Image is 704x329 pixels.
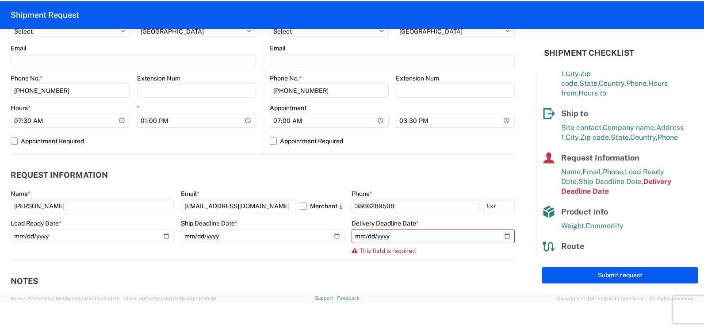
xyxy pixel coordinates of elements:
[181,219,237,227] label: Ship Deadline Date
[544,48,634,58] h2: Shipment Checklist
[561,256,697,274] span: Pallet Count in Pickup Stops equals Pallet Count in delivery stops
[11,104,31,112] label: Hours
[84,296,119,301] span: [DATE] 09:51:04
[603,123,656,132] span: Company name,
[557,295,693,302] span: Copyright © [DATE]-[DATE] Agistix Inc., All Rights Reserved
[352,190,372,198] label: Phone
[352,219,419,227] label: Delivery Deadline Date
[561,207,608,216] span: Product info
[123,296,216,301] span: Client: 2025.20.0-8b113f4
[270,104,306,112] label: Appointment
[11,190,31,198] label: Name
[11,134,256,148] label: Appointment Required
[566,133,580,142] span: City,
[11,277,38,286] h2: Notes
[11,44,27,52] label: Email
[658,133,678,142] span: Phone
[566,69,580,78] span: City,
[11,10,79,20] h2: Shipment Request
[561,222,585,230] span: Weight,
[11,219,61,227] label: Load Ready Date
[561,109,588,118] span: Ship to
[270,44,286,52] label: Email
[580,133,611,142] span: Zip code,
[630,133,658,142] span: Country,
[11,74,42,82] label: Phone No.
[611,133,630,142] span: State,
[561,241,584,251] span: Route
[360,247,416,254] span: This field is required
[585,222,624,230] span: Commodity
[561,153,639,162] span: Request Information
[603,168,625,176] span: Phone,
[270,74,302,82] label: Phone No.
[578,89,606,97] span: Hours to
[579,79,599,88] span: State,
[561,256,604,264] span: Pallet Count,
[181,190,199,198] label: Email
[137,74,180,82] label: Extension Num
[542,267,698,283] button: Submit request
[337,295,360,301] a: Feedback
[300,199,344,213] label: Merchant
[561,168,582,176] span: Name,
[11,171,108,180] h2: Request Information
[270,134,515,148] label: Appointment Required
[483,199,515,213] input: Ext
[561,123,603,132] span: Site contact,
[578,177,643,186] span: Ship Deadline Date,
[626,79,648,88] span: Phone,
[182,296,216,301] span: [DATE] 10:16:38
[315,295,337,301] a: Support
[582,168,603,176] span: Email,
[11,296,119,301] span: Server: 2025.20.0-710e05ee653
[396,74,439,82] label: Extension Num
[599,79,626,88] span: Country,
